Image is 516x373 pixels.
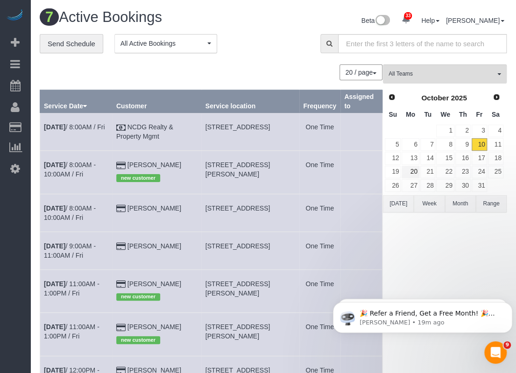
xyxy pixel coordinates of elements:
span: new customer [116,336,160,344]
td: Service location [201,232,299,269]
td: Assigned to [340,113,382,151]
button: 20 / page [339,64,382,80]
a: 20 [402,166,419,178]
td: Customer [112,313,201,356]
a: 7 [420,138,436,151]
i: Credit Card Payment [116,243,126,250]
a: 3 [472,125,487,137]
a: 22 [436,166,454,178]
th: Customer [112,90,201,113]
a: 10 [472,138,487,151]
td: Service location [201,269,299,312]
button: All Teams [383,64,507,84]
td: Assigned to [340,269,382,312]
button: [DATE] [383,195,414,212]
a: 24 [472,166,487,178]
td: Service location [201,113,299,151]
td: Frequency [299,313,340,356]
a: [DATE]/ 9:00AM - 11:00AM / Fri [44,242,96,259]
td: Schedule date [40,313,113,356]
td: Frequency [299,269,340,312]
a: Help [421,17,439,24]
h1: Active Bookings [40,9,266,25]
iframe: Intercom notifications message [329,282,516,348]
a: 2 [455,125,471,137]
a: 5 [385,138,401,151]
td: Frequency [299,232,340,269]
td: Schedule date [40,194,113,232]
td: Assigned to [340,194,382,232]
td: Customer [112,269,201,312]
a: 4 [488,125,503,137]
a: 30 [455,179,471,192]
span: Monday [406,111,415,118]
a: [PERSON_NAME] [127,204,181,212]
span: Sunday [389,111,397,118]
td: Frequency [299,113,340,151]
button: Range [476,195,507,212]
td: Service location [201,151,299,194]
span: new customer [116,174,160,182]
button: Month [445,195,476,212]
a: [DATE]/ 8:00AM / Fri [44,123,105,131]
span: [STREET_ADDRESS] [205,123,270,131]
b: [DATE] [44,123,65,131]
img: Automaid Logo [6,9,24,22]
span: [STREET_ADDRESS] [205,242,270,250]
button: Week [414,195,445,212]
a: [DATE]/ 11:00AM - 1:00PM / Fri [44,323,99,340]
span: [STREET_ADDRESS][PERSON_NAME] [205,280,270,297]
a: 29 [436,179,454,192]
span: [STREET_ADDRESS][PERSON_NAME] [205,161,270,178]
a: [PERSON_NAME] [446,17,504,24]
i: Credit Card Payment [116,281,126,288]
a: Send Schedule [40,34,103,54]
td: Customer [112,113,201,151]
th: Assigned to [340,90,382,113]
td: Schedule date [40,269,113,312]
b: [DATE] [44,161,65,169]
a: 1 [436,125,454,137]
span: 9 [503,341,511,349]
td: Service location [201,194,299,232]
span: [STREET_ADDRESS][PERSON_NAME] [205,323,270,340]
b: [DATE] [44,280,65,288]
th: Frequency [299,90,340,113]
a: [DATE]/ 8:00AM - 10:00AM / Fri [44,204,96,221]
span: Next [493,93,500,101]
span: 🎉 Refer a Friend, Get a Free Month! 🎉 Love Automaid? Share the love! When you refer a friend who ... [30,27,170,109]
span: [STREET_ADDRESS] [205,204,270,212]
a: 26 [385,179,401,192]
span: Friday [476,111,482,118]
th: Service location [201,90,299,113]
a: 31 [472,179,487,192]
i: Credit Card Payment [116,205,126,212]
a: 18 [488,152,503,164]
a: [PERSON_NAME] [127,323,181,331]
td: Assigned to [340,151,382,194]
iframe: Intercom live chat [484,341,507,364]
span: 33 [404,12,412,20]
span: 7 [40,8,59,26]
a: NCDG Realty & Property Mgmt [116,123,173,140]
span: new customer [116,293,160,301]
td: Frequency [299,194,340,232]
a: Beta [361,17,390,24]
a: 25 [488,166,503,178]
a: Prev [385,91,398,104]
td: Schedule date [40,232,113,269]
b: [DATE] [44,242,65,250]
a: Next [490,91,503,104]
a: 27 [402,179,419,192]
span: Tuesday [424,111,431,118]
a: 13 [402,152,419,164]
i: Credit Card Payment [116,162,126,169]
b: [DATE] [44,204,65,212]
span: Wednesday [440,111,450,118]
span: All Teams [389,70,495,78]
a: 14 [420,152,436,164]
a: 17 [472,152,487,164]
